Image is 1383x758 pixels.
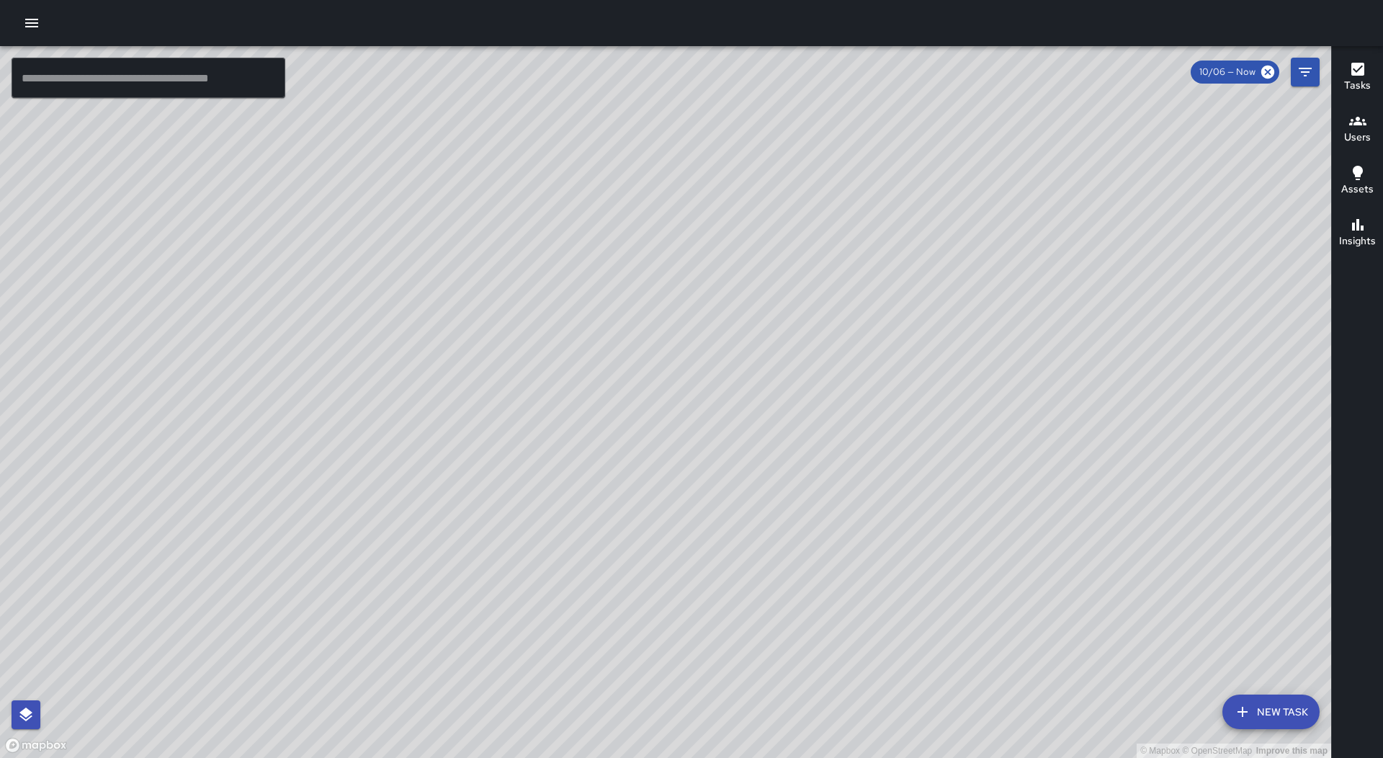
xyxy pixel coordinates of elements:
[1291,58,1320,86] button: Filters
[1191,61,1279,84] div: 10/06 — Now
[1332,104,1383,156] button: Users
[1344,130,1371,146] h6: Users
[1332,52,1383,104] button: Tasks
[1332,156,1383,208] button: Assets
[1339,233,1376,249] h6: Insights
[1191,65,1264,79] span: 10/06 — Now
[1222,695,1320,729] button: New Task
[1332,208,1383,259] button: Insights
[1344,78,1371,94] h6: Tasks
[1341,182,1374,197] h6: Assets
